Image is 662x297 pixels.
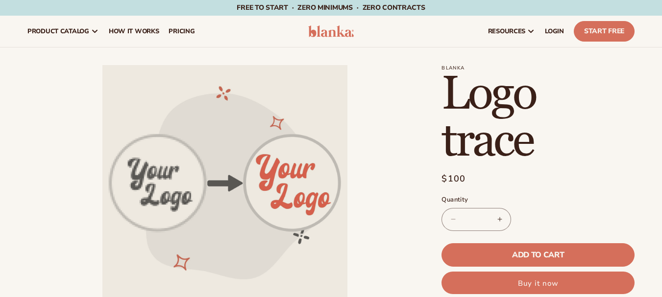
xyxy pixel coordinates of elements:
span: Free to start · ZERO minimums · ZERO contracts [237,3,425,12]
button: Add to cart [441,243,635,267]
p: Blanka [441,65,635,71]
button: Buy it now [441,272,635,294]
span: product catalog [27,27,89,35]
span: pricing [169,27,195,35]
a: LOGIN [540,16,569,47]
a: resources [483,16,540,47]
span: LOGIN [545,27,564,35]
span: $100 [441,172,466,185]
label: Quantity [441,195,635,205]
a: product catalog [23,16,104,47]
img: logo [308,25,354,37]
span: Add to cart [512,251,564,259]
a: How It Works [104,16,164,47]
a: Start Free [574,21,635,42]
a: pricing [164,16,199,47]
h1: Logo trace [441,71,635,165]
span: resources [488,27,525,35]
span: How It Works [109,27,159,35]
